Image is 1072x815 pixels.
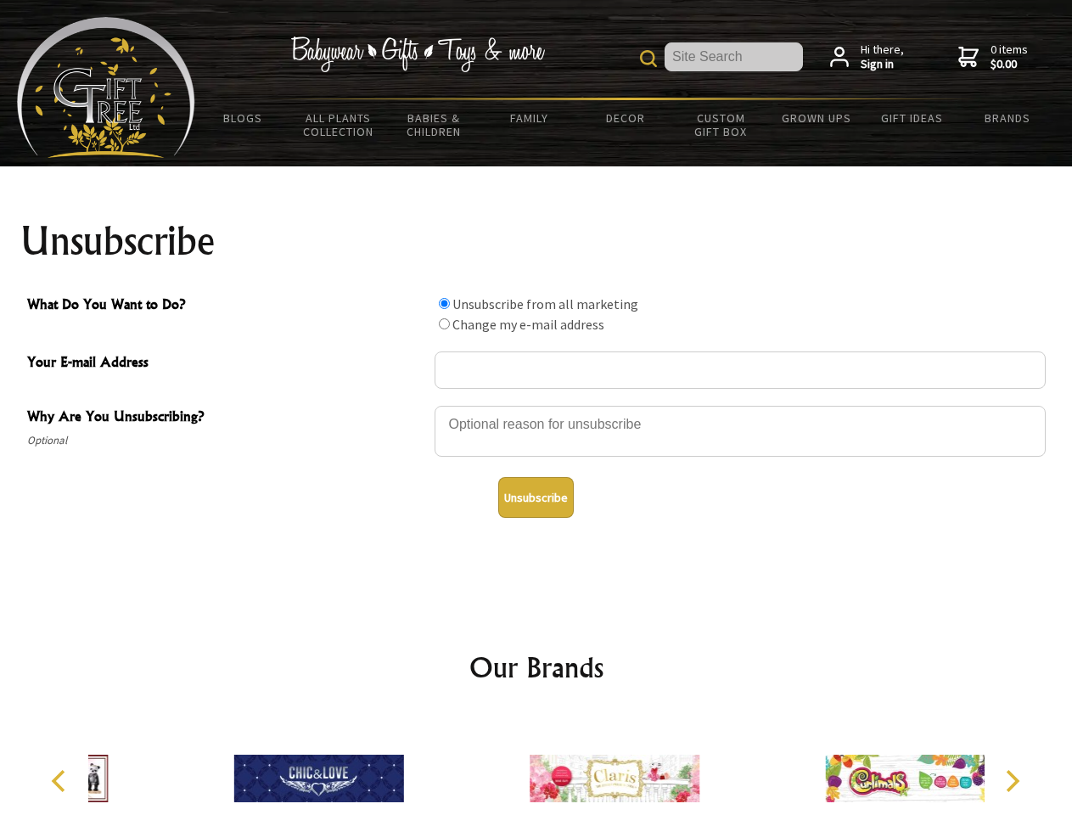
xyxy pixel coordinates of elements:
input: What Do You Want to Do? [439,298,450,309]
span: Your E-mail Address [27,351,426,376]
span: 0 items [991,42,1028,72]
h1: Unsubscribe [20,221,1052,261]
h2: Our Brands [34,647,1039,688]
input: Site Search [665,42,803,71]
a: 0 items$0.00 [958,42,1028,72]
span: What Do You Want to Do? [27,294,426,318]
span: Optional [27,430,426,451]
button: Unsubscribe [498,477,574,518]
input: What Do You Want to Do? [439,318,450,329]
span: Hi there, [861,42,904,72]
label: Unsubscribe from all marketing [452,295,638,312]
img: Babyware - Gifts - Toys and more... [17,17,195,158]
button: Previous [42,762,80,800]
a: Babies & Children [386,100,482,149]
a: Custom Gift Box [673,100,769,149]
a: Hi there,Sign in [830,42,904,72]
a: Brands [960,100,1056,136]
a: All Plants Collection [291,100,387,149]
input: Your E-mail Address [435,351,1046,389]
img: Babywear - Gifts - Toys & more [290,37,545,72]
button: Next [993,762,1030,800]
strong: Sign in [861,57,904,72]
textarea: Why Are You Unsubscribing? [435,406,1046,457]
a: Family [482,100,578,136]
a: Grown Ups [768,100,864,136]
label: Change my e-mail address [452,316,604,333]
span: Why Are You Unsubscribing? [27,406,426,430]
a: BLOGS [195,100,291,136]
a: Decor [577,100,673,136]
a: Gift Ideas [864,100,960,136]
strong: $0.00 [991,57,1028,72]
img: product search [640,50,657,67]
